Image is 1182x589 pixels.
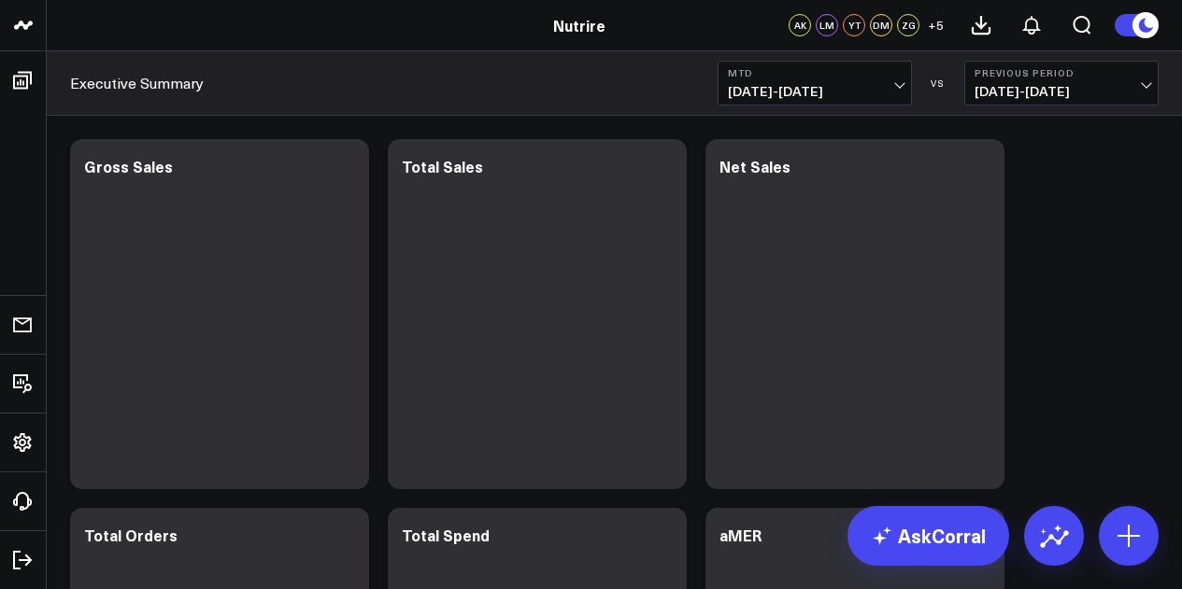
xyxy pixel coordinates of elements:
[928,19,944,32] span: + 5
[553,15,605,35] a: Nutrire
[964,61,1159,105] button: Previous Period[DATE]-[DATE]
[975,67,1148,78] b: Previous Period
[789,14,811,36] div: AK
[402,525,490,545] div: Total Spend
[921,77,955,89] div: VS
[402,156,483,176] div: Total Sales
[728,67,902,78] b: MTD
[897,14,919,36] div: ZG
[870,14,892,36] div: DM
[847,506,1009,566] a: AskCorral
[84,525,178,545] div: Total Orders
[70,73,204,93] a: Executive Summary
[975,84,1148,99] span: [DATE] - [DATE]
[924,14,947,36] button: +5
[719,156,790,176] div: Net Sales
[728,84,902,99] span: [DATE] - [DATE]
[718,61,912,105] button: MTD[DATE]-[DATE]
[719,525,762,545] div: aMER
[84,156,173,176] div: Gross Sales
[816,14,838,36] div: LM
[843,14,865,36] div: YT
